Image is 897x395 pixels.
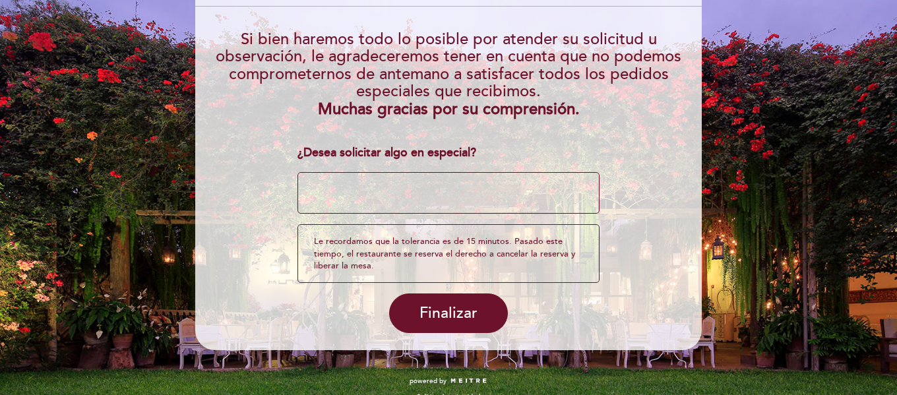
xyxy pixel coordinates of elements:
[410,377,487,386] a: powered by
[297,144,600,162] div: ¿Desea solicitar algo en especial?
[450,378,487,384] img: MEITRE
[410,377,447,386] span: powered by
[389,293,508,333] button: Finalizar
[318,100,580,119] b: Muchas gracias por su comprensión.
[216,30,681,101] span: Si bien haremos todo lo posible por atender su solicitud u observación, le agradeceremos tener en...
[419,304,478,322] span: Finalizar
[297,224,600,283] div: Le recordamos que la tolerancia es de 15 minutos. Pasado este tiempo, el restaurante se reserva e...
